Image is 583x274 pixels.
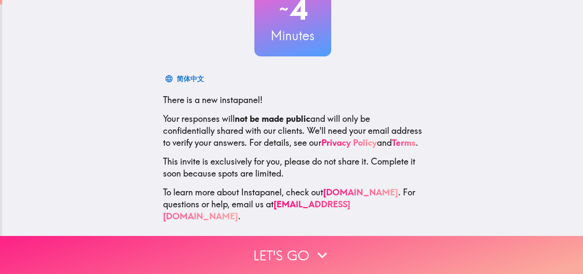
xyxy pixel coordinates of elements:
[163,186,423,222] p: To learn more about Instapanel, check out . For questions or help, email us at .
[163,70,207,87] button: 简体中文
[163,199,350,221] a: [EMAIL_ADDRESS][DOMAIN_NAME]
[177,73,204,85] div: 简体中文
[254,27,331,44] h3: Minutes
[163,113,423,149] p: Your responses will and will only be confidentially shared with our clients. We'll need your emai...
[163,94,262,105] span: There is a new instapanel!
[321,137,377,148] a: Privacy Policy
[235,113,310,124] b: not be made public
[392,137,416,148] a: Terms
[163,156,423,180] p: This invite is exclusively for you, please do not share it. Complete it soon because spots are li...
[323,187,398,197] a: [DOMAIN_NAME]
